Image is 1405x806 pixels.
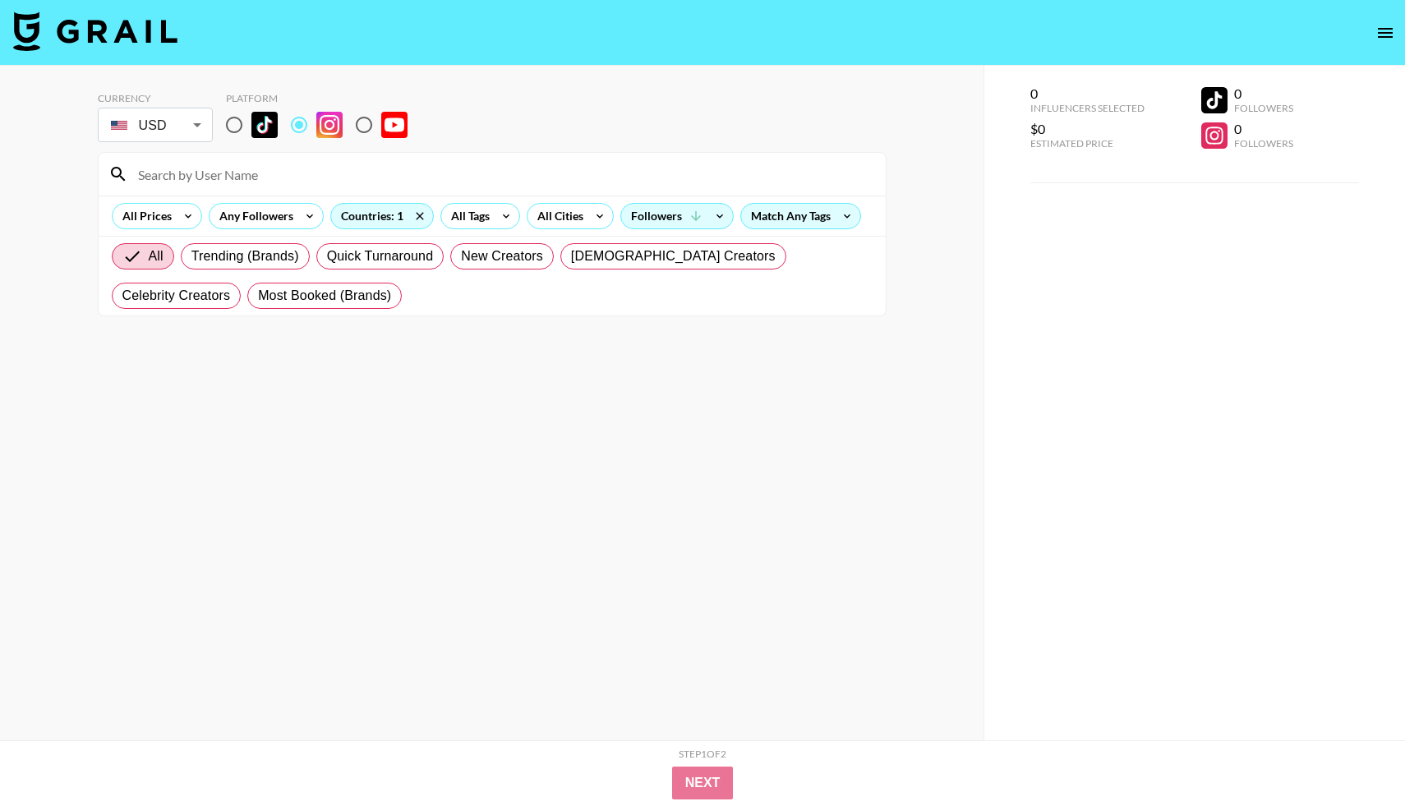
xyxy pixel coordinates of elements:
[331,204,433,228] div: Countries: 1
[122,286,231,306] span: Celebrity Creators
[1234,102,1293,114] div: Followers
[113,204,175,228] div: All Prices
[1030,102,1145,114] div: Influencers Selected
[1030,85,1145,102] div: 0
[679,748,726,760] div: Step 1 of 2
[210,204,297,228] div: Any Followers
[251,112,278,138] img: TikTok
[1234,121,1293,137] div: 0
[527,204,587,228] div: All Cities
[98,92,213,104] div: Currency
[621,204,733,228] div: Followers
[226,92,421,104] div: Platform
[327,246,434,266] span: Quick Turnaround
[128,161,876,187] input: Search by User Name
[149,246,164,266] span: All
[381,112,408,138] img: YouTube
[316,112,343,138] img: Instagram
[441,204,493,228] div: All Tags
[571,246,776,266] span: [DEMOGRAPHIC_DATA] Creators
[1030,121,1145,137] div: $0
[741,204,860,228] div: Match Any Tags
[1234,137,1293,150] div: Followers
[101,111,210,140] div: USD
[461,246,543,266] span: New Creators
[191,246,299,266] span: Trending (Brands)
[13,12,177,51] img: Grail Talent
[1323,724,1385,786] iframe: Drift Widget Chat Controller
[1369,16,1402,49] button: open drawer
[1030,137,1145,150] div: Estimated Price
[258,286,391,306] span: Most Booked (Brands)
[1234,85,1293,102] div: 0
[672,767,734,799] button: Next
